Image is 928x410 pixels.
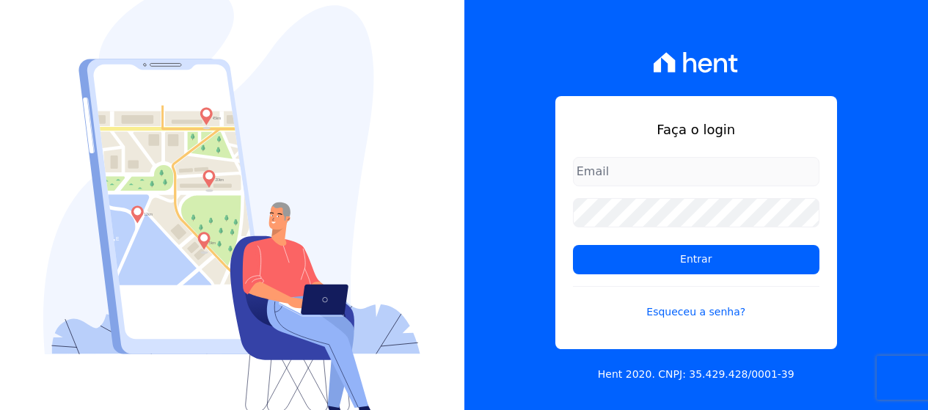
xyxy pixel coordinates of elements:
h1: Faça o login [573,120,819,139]
a: Esqueceu a senha? [573,286,819,320]
input: Entrar [573,245,819,274]
input: Email [573,157,819,186]
p: Hent 2020. CNPJ: 35.429.428/0001-39 [598,367,794,382]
